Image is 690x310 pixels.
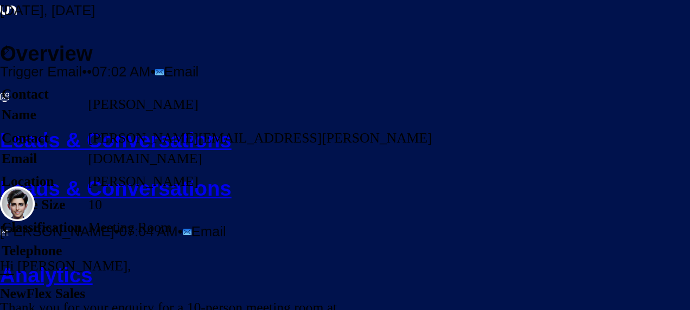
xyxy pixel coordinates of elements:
td: [PERSON_NAME][EMAIL_ADDRESS][PERSON_NAME][DOMAIN_NAME] [87,127,448,170]
td: [PERSON_NAME] [87,83,448,126]
span: • [114,224,119,239]
span: • [150,64,155,79]
span: 07:04 AM [119,224,177,239]
strong: Contact Name [2,86,49,122]
span: Email [164,64,199,79]
span: • [82,64,87,79]
span: Email [191,224,226,239]
strong: Location [2,173,54,189]
span: • [178,224,183,239]
span: • [87,64,92,79]
span: 07:02 AM [92,64,150,79]
strong: Contact Email [2,130,49,166]
td: [PERSON_NAME] [87,171,448,192]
